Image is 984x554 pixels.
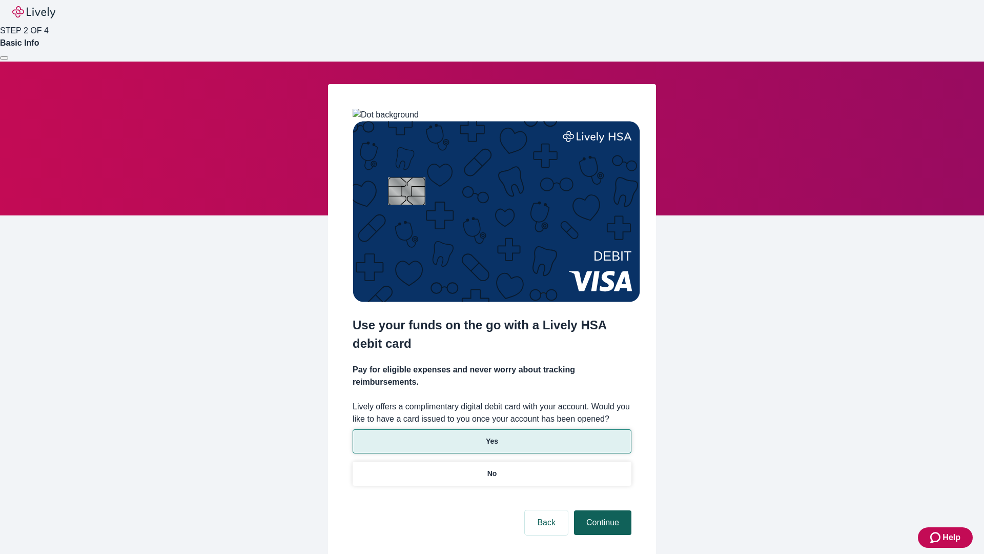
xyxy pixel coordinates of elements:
[525,510,568,535] button: Back
[487,468,497,479] p: No
[353,121,640,302] img: Debit card
[353,364,631,388] h4: Pay for eligible expenses and never worry about tracking reimbursements.
[353,462,631,486] button: No
[353,429,631,453] button: Yes
[486,436,498,447] p: Yes
[930,531,942,544] svg: Zendesk support icon
[574,510,631,535] button: Continue
[353,401,631,425] label: Lively offers a complimentary digital debit card with your account. Would you like to have a card...
[12,6,55,18] img: Lively
[353,109,419,121] img: Dot background
[918,527,973,548] button: Zendesk support iconHelp
[353,316,631,353] h2: Use your funds on the go with a Lively HSA debit card
[942,531,960,544] span: Help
